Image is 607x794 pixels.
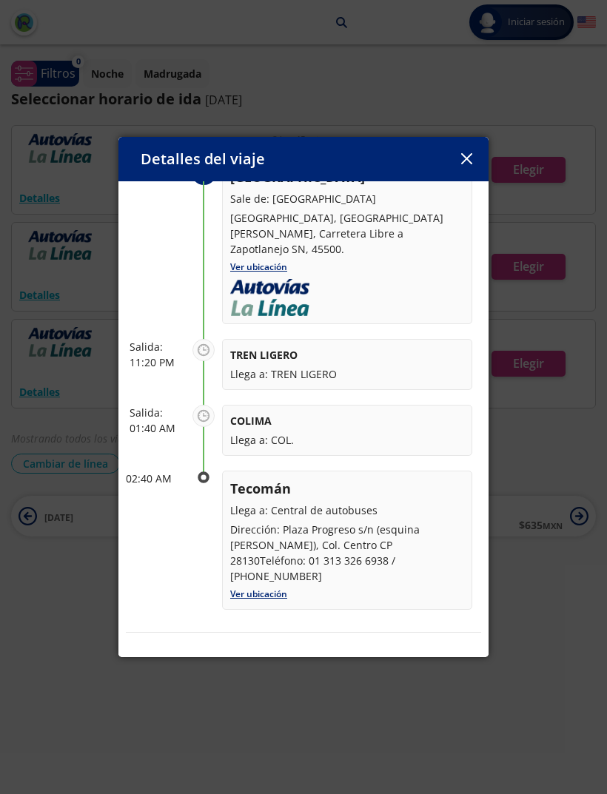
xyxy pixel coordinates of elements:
p: Salida: [130,405,185,420]
p: 11:20 PM [130,354,185,370]
img: Logo_Autovias_LaLinea_VERT.png [230,279,309,316]
p: 01:40 AM [130,420,185,436]
p: Tecomán [230,479,464,499]
p: Llega a: COL. [230,432,464,448]
p: Sale de: [GEOGRAPHIC_DATA] [230,191,464,206]
p: Llega a: Central de autobuses [230,502,464,518]
p: Salida: [130,339,185,354]
p: Dirección: Plaza Progreso s/n (esquina [PERSON_NAME]), Col. Centro CP 28130Teléfono: 01 313 326 6... [230,522,464,584]
p: Llega a: TREN LIGERO [230,366,464,382]
p: Detalles del viaje [141,148,265,170]
p: COLIMA [230,413,464,428]
p: [GEOGRAPHIC_DATA], [GEOGRAPHIC_DATA][PERSON_NAME], Carretera Libre a Zapotlanejo SN, 45500. [230,210,464,257]
a: Ver ubicación [230,260,287,273]
p: Amenidades y servicios [126,655,481,673]
p: TREN LIGERO [230,347,464,363]
p: 02:40 AM [126,471,185,486]
a: Ver ubicación [230,588,287,600]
